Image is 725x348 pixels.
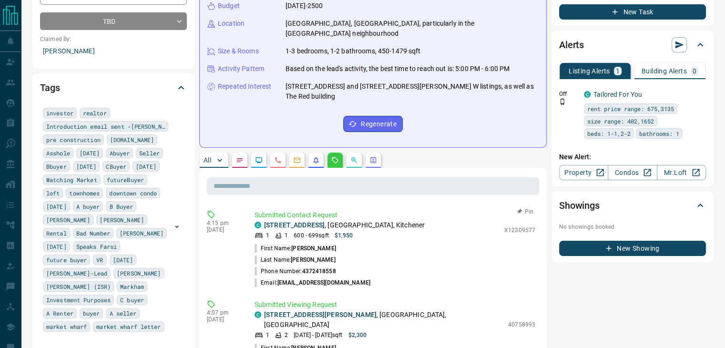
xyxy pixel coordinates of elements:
[264,310,503,330] p: , [GEOGRAPHIC_DATA], [GEOGRAPHIC_DATA]
[109,308,136,318] span: A seller
[511,207,539,216] button: Pin
[569,68,610,74] p: Listing Alerts
[350,156,358,164] svg: Opportunities
[109,148,130,158] span: Abuyer
[46,255,87,265] span: future buyer
[559,37,584,52] h2: Alerts
[294,331,342,339] p: [DATE] - [DATE] sqft
[46,162,67,171] span: Bbuyer
[46,242,67,251] span: [DATE]
[69,188,100,198] span: townhomes
[331,156,339,164] svg: Requests
[642,68,687,74] p: Building Alerts
[117,268,161,278] span: [PERSON_NAME]
[335,231,353,240] p: $1,950
[559,165,608,180] a: Property
[207,316,240,323] p: [DATE]
[46,175,97,184] span: Watching Market
[587,116,654,126] span: size range: 402,1652
[76,242,117,251] span: Speaks Farsi
[46,268,107,278] span: [PERSON_NAME]-Lead
[266,331,269,339] p: 1
[40,76,187,99] div: Tags
[255,256,336,264] p: Last Name:
[218,1,240,11] p: Budget
[76,162,97,171] span: [DATE]
[100,215,143,225] span: [PERSON_NAME]
[291,245,336,252] span: [PERSON_NAME]
[587,129,631,138] span: beds: 1-1,2-2
[113,255,133,265] span: [DATE]
[46,148,70,158] span: Asshole
[83,308,100,318] span: buyer
[46,308,73,318] span: A Renter
[264,220,425,230] p: , [GEOGRAPHIC_DATA], Kitchener
[312,156,320,164] svg: Listing Alerts
[136,162,156,171] span: [DATE]
[559,98,566,105] svg: Push Notification Only
[277,279,370,286] span: [EMAIL_ADDRESS][DOMAIN_NAME]
[264,221,325,229] a: [STREET_ADDRESS]
[286,46,421,56] p: 1-3 bedrooms, 1-2 bathrooms, 450-1479 sqft
[255,210,535,220] p: Submitted Contact Request
[204,157,211,164] p: All
[218,46,259,56] p: Size & Rooms
[46,215,90,225] span: [PERSON_NAME]
[46,202,67,211] span: [DATE]
[369,156,377,164] svg: Agent Actions
[110,135,154,144] span: [DOMAIN_NAME]
[559,198,600,213] h2: Showings
[559,152,706,162] p: New Alert:
[80,148,100,158] span: [DATE]
[76,202,100,211] span: A buyer
[559,223,706,231] p: No showings booked
[616,68,620,74] p: 1
[559,4,706,20] button: New Task
[255,244,336,253] p: First Name:
[294,231,328,240] p: 600 - 699 sqft
[46,135,101,144] span: pre construction
[348,331,367,339] p: $2,300
[120,282,144,291] span: Markham
[657,165,706,180] a: Mr.Loft
[508,320,535,329] p: 40758993
[207,309,240,316] p: 4:07 pm
[639,129,679,138] span: bathrooms: 1
[608,165,657,180] a: Condos
[286,82,539,102] p: [STREET_ADDRESS] and [STREET_ADDRESS][PERSON_NAME] W listings, as well as The Red building
[291,256,335,263] span: [PERSON_NAME]
[46,188,60,198] span: loft
[46,282,111,291] span: [PERSON_NAME] (ISR)
[343,116,403,132] button: Regenerate
[120,228,163,238] span: [PERSON_NAME]
[46,122,165,131] span: Introduction email sent -[PERSON_NAME]
[255,267,336,276] p: Phone Number:
[255,278,370,287] p: Email:
[46,322,87,331] span: market wharf
[120,295,144,305] span: C buyer
[587,104,674,113] span: rent price range: 675,3135
[40,80,60,95] h2: Tags
[40,35,187,43] p: Claimed By:
[170,220,184,234] button: Open
[293,156,301,164] svg: Emails
[83,108,107,118] span: realtor
[285,331,288,339] p: 2
[76,228,110,238] span: Bad Number
[107,175,144,184] span: futureBuyer
[255,156,263,164] svg: Lead Browsing Activity
[236,156,244,164] svg: Notes
[266,231,269,240] p: 1
[218,64,265,74] p: Activity Pattern
[286,19,539,39] p: [GEOGRAPHIC_DATA], [GEOGRAPHIC_DATA], particularly in the [GEOGRAPHIC_DATA] neighbourhood
[46,108,73,118] span: investor
[218,82,271,92] p: Repeated Interest
[109,202,133,211] span: B Buyer
[207,226,240,233] p: [DATE]
[559,241,706,256] button: New Showing
[559,90,578,98] p: Off
[40,12,187,30] div: TBD
[139,148,160,158] span: Seller
[106,162,126,171] span: CBuyer
[40,43,187,59] p: [PERSON_NAME]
